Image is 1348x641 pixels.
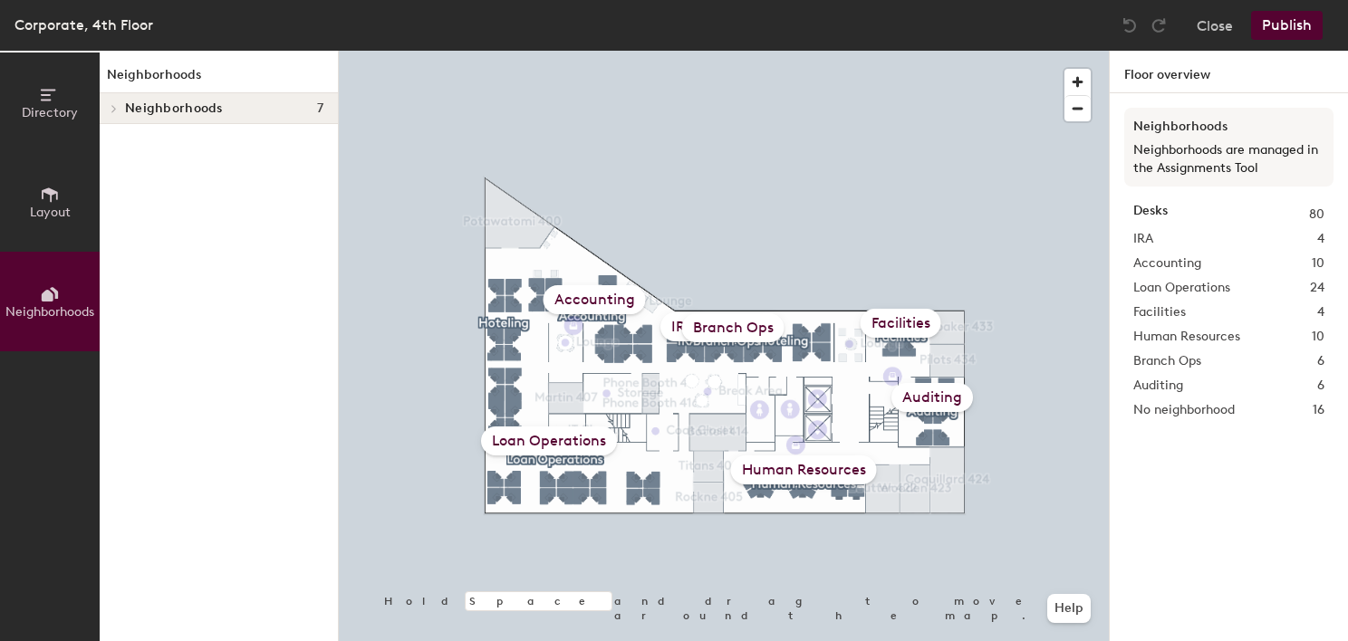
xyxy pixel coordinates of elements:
[1309,205,1324,225] span: 80
[1110,51,1348,93] h1: Floor overview
[14,14,153,36] div: Corporate, 4th Floor
[1047,594,1091,623] button: Help
[1133,254,1201,273] span: Accounting
[1197,11,1233,40] button: Close
[1312,327,1324,347] span: 10
[1133,117,1324,137] h3: Neighborhoods
[1133,302,1186,322] span: Facilities
[5,304,94,320] span: Neighborhoods
[1133,229,1153,249] span: IRA
[1317,351,1324,371] span: 6
[30,205,71,220] span: Layout
[317,101,323,116] span: 7
[1251,11,1323,40] button: Publish
[1133,327,1240,347] span: Human Resources
[1312,254,1324,273] span: 10
[891,383,973,412] div: Auditing
[1133,400,1235,420] span: No neighborhood
[731,455,877,484] div: Human Resources
[125,101,223,116] span: Neighborhoods
[1150,16,1168,34] img: Redo
[100,65,338,93] h1: Neighborhoods
[1317,302,1324,322] span: 4
[861,309,941,338] div: Facilities
[660,312,706,341] div: IRA
[481,426,617,455] div: Loan Operations
[1133,278,1230,298] span: Loan Operations
[1317,229,1324,249] span: 4
[22,105,78,120] span: Directory
[1313,400,1324,420] span: 16
[682,313,785,342] div: Branch Ops
[544,285,646,314] div: Accounting
[1310,278,1324,298] span: 24
[1133,141,1324,177] p: Neighborhoods are managed in the Assignments Tool
[1317,376,1324,396] span: 6
[1133,205,1168,225] strong: Desks
[1133,376,1183,396] span: Auditing
[1121,16,1139,34] img: Undo
[1133,351,1201,371] span: Branch Ops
